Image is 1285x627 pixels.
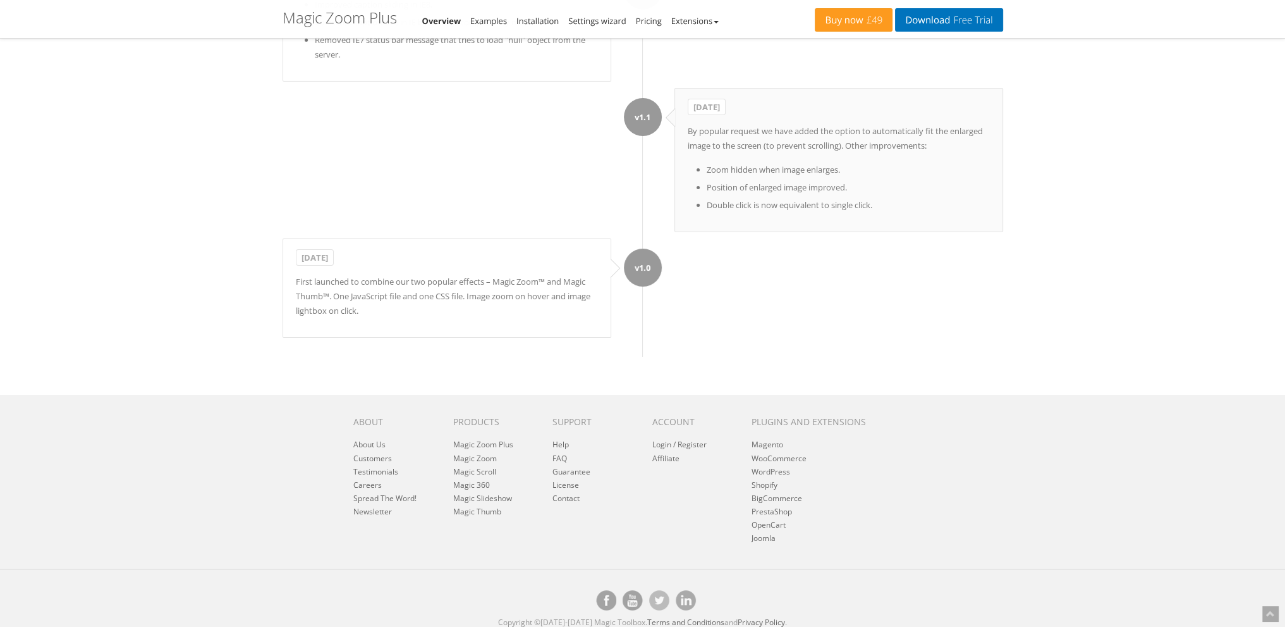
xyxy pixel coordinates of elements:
[516,15,559,27] a: Installation
[552,417,633,426] h6: Support
[752,533,776,543] a: Joomla
[353,506,392,517] a: Newsletter
[950,15,992,25] span: Free Trial
[453,417,533,426] h6: Products
[453,466,496,477] a: Magic Scroll
[652,453,679,464] a: Affiliate
[671,15,719,27] a: Extensions
[552,453,567,464] a: FAQ
[453,493,511,504] a: Magic Slideshow
[552,480,579,490] a: License
[353,417,434,426] h6: About
[353,493,417,504] a: Spread The Word!
[752,519,786,530] a: OpenCart
[815,8,892,32] a: Buy now£49
[422,15,461,27] a: Overview
[676,590,696,611] a: Magic Toolbox on [DOMAIN_NAME]
[707,163,990,177] li: Zoom hidden when image enlarges.
[636,15,662,27] a: Pricing
[568,15,626,27] a: Settings wizard
[596,590,616,611] a: Magic Toolbox on Facebook
[752,506,792,517] a: PrestaShop
[752,466,790,477] a: WordPress
[315,33,598,62] li: Removed IE7 status bar message that tries to load "null" object from the server.
[283,9,397,26] h1: Magic Zoom Plus
[752,493,802,504] a: BigCommerce
[552,439,569,450] a: Help
[652,439,706,450] a: Login / Register
[353,453,392,464] a: Customers
[752,417,882,426] h6: Plugins and extensions
[453,480,489,490] a: Magic 360
[470,15,507,27] a: Examples
[453,439,513,450] a: Magic Zoom Plus
[652,417,732,426] h6: Account
[453,453,496,464] a: Magic Zoom
[752,453,807,464] a: WooCommerce
[353,466,398,477] a: Testimonials
[707,180,990,195] li: Position of enlarged image improved.
[296,275,598,318] p: First launched to combine our two popular effects – Magic Zoom™ and Magic Thumb™. One JavaScript ...
[552,493,580,504] a: Contact
[752,480,777,490] a: Shopify
[453,506,501,517] a: Magic Thumb
[688,99,726,115] b: [DATE]
[863,15,883,25] span: £49
[353,480,382,490] a: Careers
[296,249,334,266] b: [DATE]
[688,124,990,153] p: By popular request we have added the option to automatically fit the enlarged image to the screen...
[623,590,643,611] a: Magic Toolbox on [DOMAIN_NAME]
[552,466,590,477] a: Guarantee
[624,249,662,287] div: v1.0
[895,8,1002,32] a: DownloadFree Trial
[752,439,783,450] a: Magento
[707,198,990,213] li: Double click is now equivalent to single click.
[624,98,662,136] div: v1.1
[353,439,386,450] a: About Us
[649,590,669,611] a: Magic Toolbox's Twitter account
